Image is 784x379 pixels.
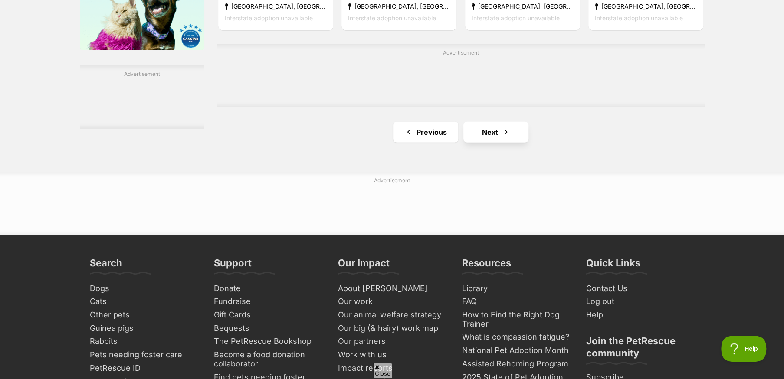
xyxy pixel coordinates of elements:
[210,282,326,295] a: Donate
[459,330,574,344] a: What is compassion fatigue?
[210,348,326,370] a: Become a food donation collaborator
[472,14,560,22] span: Interstate adoption unavailable
[348,14,436,22] span: Interstate adoption unavailable
[86,335,202,348] a: Rabbits
[217,44,704,107] div: Advertisement
[217,122,704,143] nav: Pagination
[586,335,695,364] h3: Join the PetRescue community
[583,282,698,295] a: Contact Us
[393,122,458,143] a: Previous page
[595,0,697,12] strong: [GEOGRAPHIC_DATA], [GEOGRAPHIC_DATA]
[214,257,252,274] h3: Support
[210,308,326,322] a: Gift Cards
[373,363,392,378] span: Close
[459,344,574,357] a: National Pet Adoption Month
[721,336,767,362] iframe: Help Scout Beacon - Open
[86,322,202,335] a: Guinea pigs
[463,122,528,143] a: Next page
[86,348,202,362] a: Pets needing foster care
[210,295,326,308] a: Fundraise
[335,308,450,322] a: Our animal welfare strategy
[80,65,205,129] div: Advertisement
[338,257,390,274] h3: Our Impact
[583,308,698,322] a: Help
[210,335,326,348] a: The PetRescue Bookshop
[225,14,313,22] span: Interstate adoption unavailable
[335,348,450,362] a: Work with us
[348,0,450,12] strong: [GEOGRAPHIC_DATA], [GEOGRAPHIC_DATA]
[595,14,683,22] span: Interstate adoption unavailable
[459,357,574,371] a: Assisted Rehoming Program
[586,257,640,274] h3: Quick Links
[86,362,202,375] a: PetRescue ID
[225,0,327,12] strong: [GEOGRAPHIC_DATA], [GEOGRAPHIC_DATA]
[472,0,574,12] strong: [GEOGRAPHIC_DATA], [GEOGRAPHIC_DATA]
[335,282,450,295] a: About [PERSON_NAME]
[335,335,450,348] a: Our partners
[459,295,574,308] a: FAQ
[90,257,122,274] h3: Search
[210,322,326,335] a: Bequests
[462,257,511,274] h3: Resources
[335,295,450,308] a: Our work
[86,295,202,308] a: Cats
[583,295,698,308] a: Log out
[86,308,202,322] a: Other pets
[335,362,450,375] a: Impact reports
[335,322,450,335] a: Our big (& hairy) work map
[86,282,202,295] a: Dogs
[459,282,574,295] a: Library
[459,308,574,330] a: How to Find the Right Dog Trainer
